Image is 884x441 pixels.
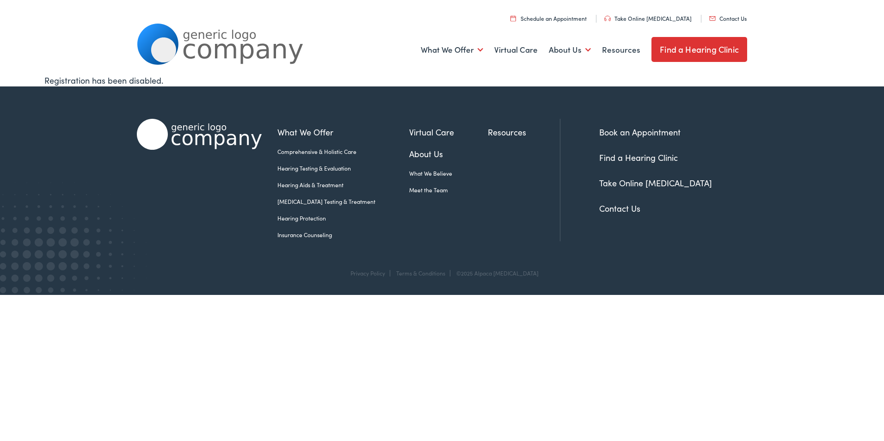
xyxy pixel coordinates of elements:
a: What We Offer [421,33,483,67]
a: Virtual Care [409,126,488,138]
a: Virtual Care [494,33,538,67]
div: Registration has been disabled. [44,74,840,86]
a: Hearing Testing & Evaluation [277,164,409,172]
div: ©2025 Alpaca [MEDICAL_DATA] [452,270,539,276]
a: [MEDICAL_DATA] Testing & Treatment [277,197,409,206]
a: Resources [488,126,560,138]
a: About Us [549,33,591,67]
a: Contact Us [709,14,747,22]
a: Comprehensive & Holistic Care [277,147,409,156]
img: utility icon [510,15,516,21]
a: Meet the Team [409,186,488,194]
a: Privacy Policy [350,269,385,277]
img: utility icon [709,16,716,21]
a: Hearing Aids & Treatment [277,181,409,189]
a: Find a Hearing Clinic [599,152,678,163]
a: About Us [409,147,488,160]
a: What We Offer [277,126,409,138]
a: Book an Appointment [599,126,681,138]
img: Alpaca Audiology [137,119,262,150]
a: Take Online [MEDICAL_DATA] [604,14,692,22]
a: What We Believe [409,169,488,178]
a: Schedule an Appointment [510,14,587,22]
a: Resources [602,33,640,67]
a: Hearing Protection [277,214,409,222]
a: Contact Us [599,202,640,214]
a: Take Online [MEDICAL_DATA] [599,177,712,189]
a: Terms & Conditions [396,269,445,277]
a: Find a Hearing Clinic [651,37,747,62]
a: Insurance Counseling [277,231,409,239]
img: utility icon [604,16,611,21]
